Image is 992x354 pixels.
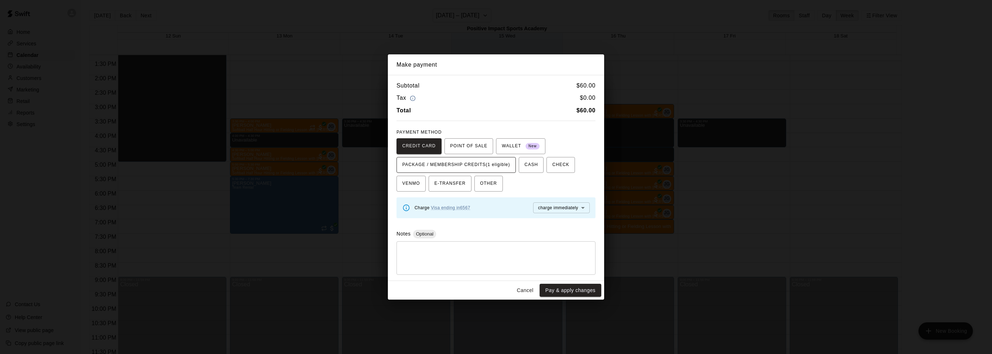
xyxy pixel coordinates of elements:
[429,176,471,192] button: E-TRANSFER
[397,130,442,135] span: PAYMENT METHOD
[450,140,487,152] span: POINT OF SALE
[474,176,503,192] button: OTHER
[576,107,595,113] b: $ 60.00
[397,81,420,90] h6: Subtotal
[413,231,436,237] span: Optional
[514,284,537,297] button: Cancel
[434,178,466,189] span: E-TRANSFER
[576,81,595,90] h6: $ 60.00
[397,231,411,237] label: Notes
[540,284,601,297] button: Pay & apply changes
[402,178,420,189] span: VENMO
[415,205,470,210] span: Charge
[538,205,578,210] span: charge immediately
[397,157,516,173] button: PACKAGE / MEMBERSHIP CREDITS(1 eligible)
[552,159,569,171] span: CHECK
[402,159,510,171] span: PACKAGE / MEMBERSHIP CREDITS (1 eligible)
[526,142,540,151] span: New
[546,157,575,173] button: CHECK
[431,205,470,210] a: Visa ending in 6567
[397,138,442,154] button: CREDIT CARD
[524,159,538,171] span: CASH
[397,107,411,113] b: Total
[519,157,544,173] button: CASH
[402,140,436,152] span: CREDIT CARD
[580,93,595,103] h6: $ 0.00
[388,54,604,75] h2: Make payment
[397,176,426,192] button: VENMO
[496,138,545,154] button: WALLET New
[480,178,497,189] span: OTHER
[397,93,417,103] h6: Tax
[502,140,540,152] span: WALLET
[444,138,493,154] button: POINT OF SALE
